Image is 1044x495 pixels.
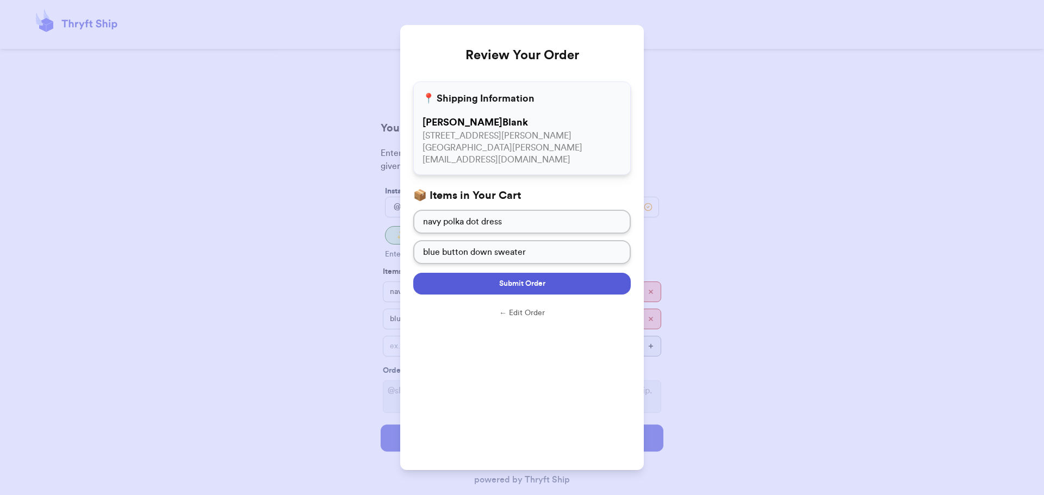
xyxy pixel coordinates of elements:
[422,154,622,166] p: [EMAIL_ADDRESS][DOMAIN_NAME]
[422,117,502,127] span: [PERSON_NAME]
[502,117,528,127] span: Blank
[422,131,571,140] span: [STREET_ADDRESS][PERSON_NAME]
[423,215,621,228] p: navy polka dot dress
[413,38,631,73] h2: Review Your Order
[422,91,535,106] h3: 📍 Shipping Information
[413,273,631,295] button: Submit Order
[499,278,545,289] span: Submit Order
[413,188,631,203] h3: 📦 Items in Your Cart
[423,246,621,259] p: blue button down sweater
[413,308,631,318] button: ← Edit Order
[422,142,622,154] p: [GEOGRAPHIC_DATA][PERSON_NAME]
